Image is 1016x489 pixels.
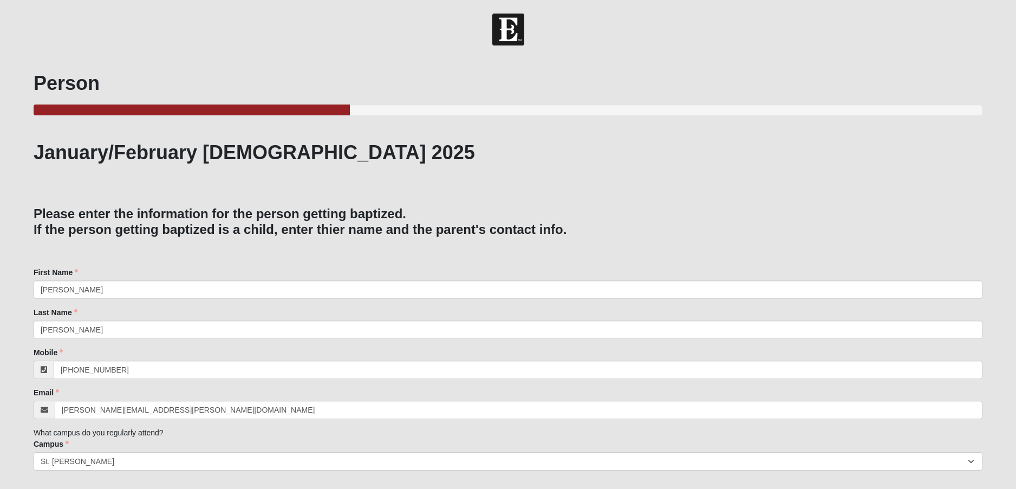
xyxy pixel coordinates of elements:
[34,387,59,398] label: Email
[492,14,524,45] img: Church of Eleven22 Logo
[34,141,982,164] h1: January/February [DEMOGRAPHIC_DATA] 2025
[34,347,63,358] label: Mobile
[34,206,982,238] h3: Please enter the information for the person getting baptized. If the person getting baptized is a...
[34,439,69,449] label: Campus
[34,307,77,318] label: Last Name
[34,267,78,278] label: First Name
[34,71,982,95] h1: Person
